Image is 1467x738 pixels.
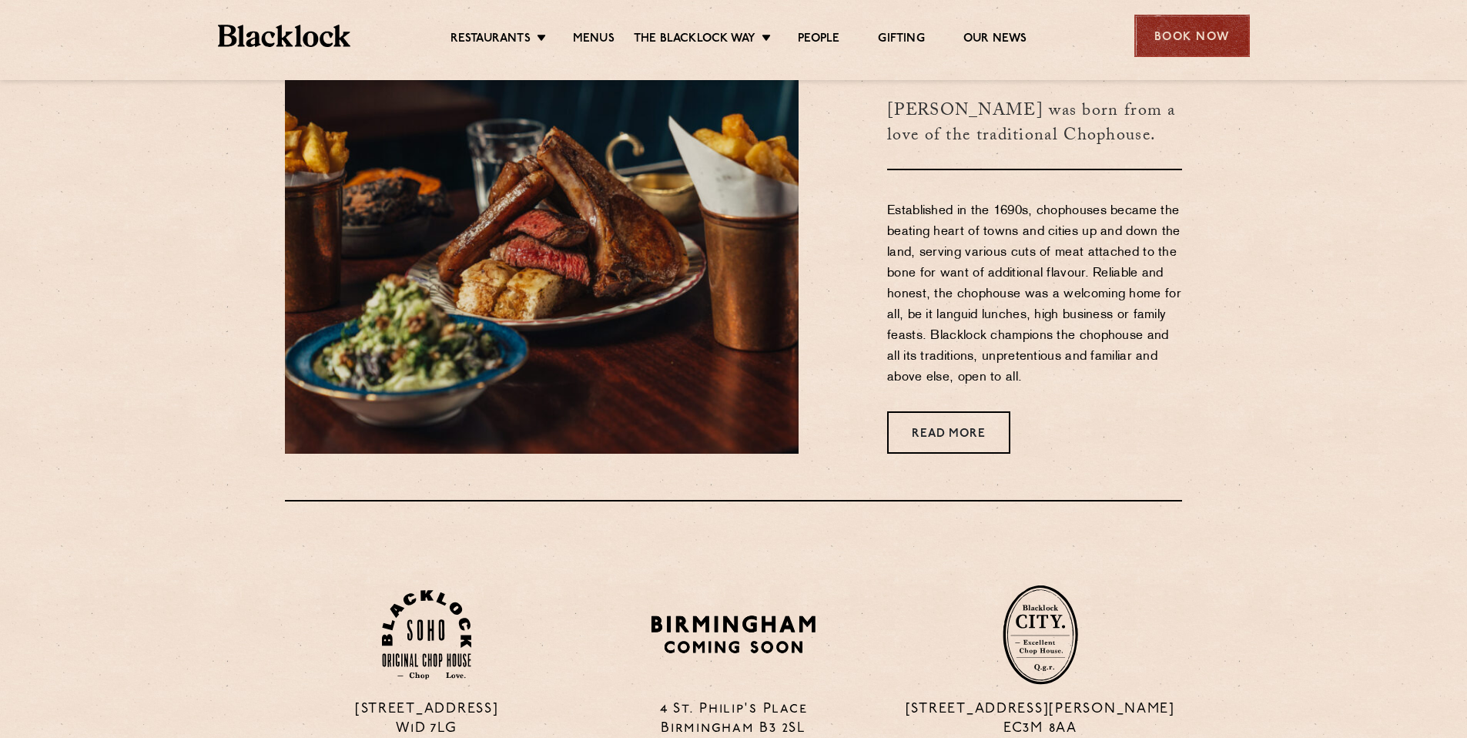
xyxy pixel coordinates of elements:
[450,32,531,49] a: Restaurants
[382,590,471,680] img: Soho-stamp-default.svg
[887,75,1182,170] h3: [PERSON_NAME] was born from a love of the traditional Chophouse.
[963,32,1027,49] a: Our News
[218,25,351,47] img: BL_Textured_Logo-footer-cropped.svg
[648,610,819,659] img: BIRMINGHAM-P22_-e1747915156957.png
[1003,585,1078,685] img: City-stamp-default.svg
[573,32,615,49] a: Menus
[798,32,839,49] a: People
[887,201,1182,388] p: Established in the 1690s, chophouses became the beating heart of towns and cities up and down the...
[878,32,924,49] a: Gifting
[887,411,1010,454] a: Read More
[634,32,755,49] a: The Blacklock Way
[1134,15,1250,57] div: Book Now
